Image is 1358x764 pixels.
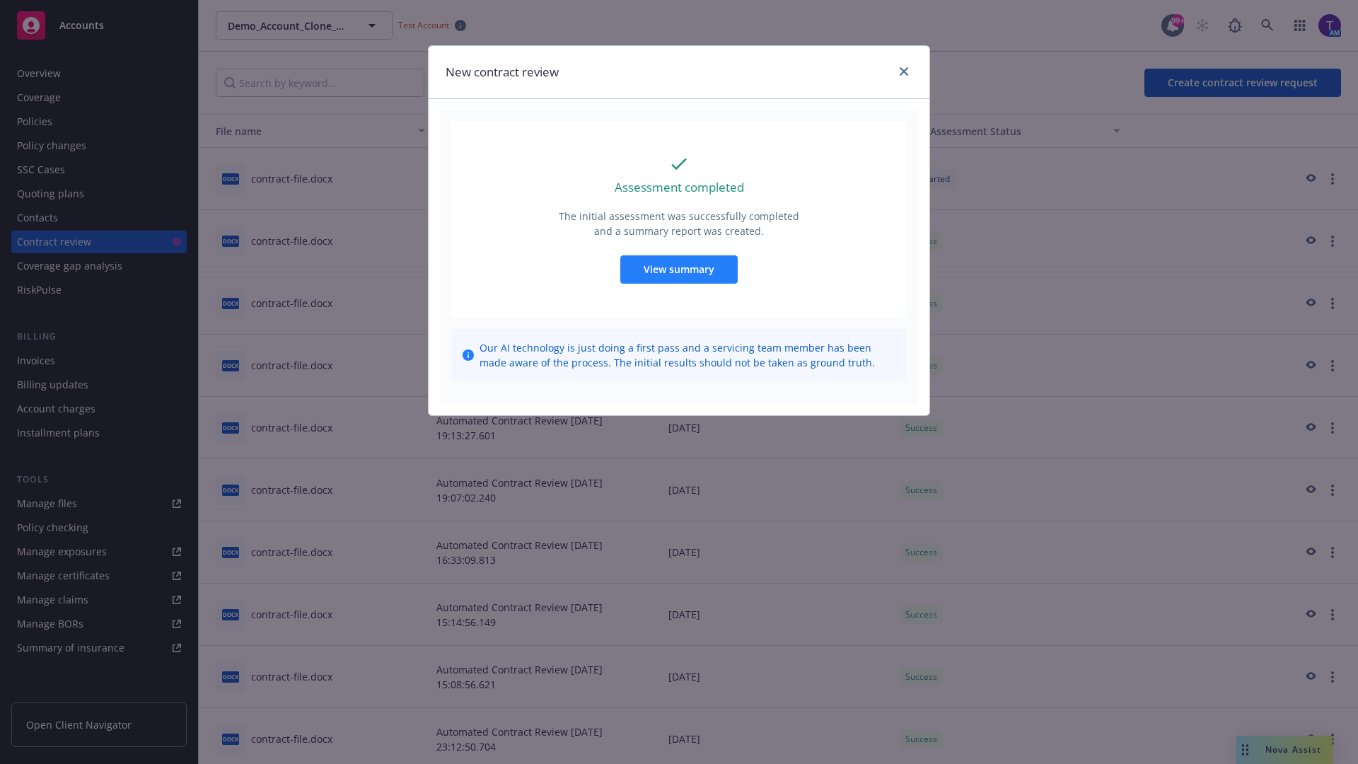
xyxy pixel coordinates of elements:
span: Our AI technology is just doing a first pass and a servicing team member has been made aware of t... [480,340,895,370]
button: View summary [620,255,738,284]
a: close [895,63,912,80]
p: The initial assessment was successfully completed and a summary report was created. [557,209,801,238]
span: View summary [644,262,714,276]
h1: New contract review [446,63,559,81]
p: Assessment completed [615,178,744,197]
